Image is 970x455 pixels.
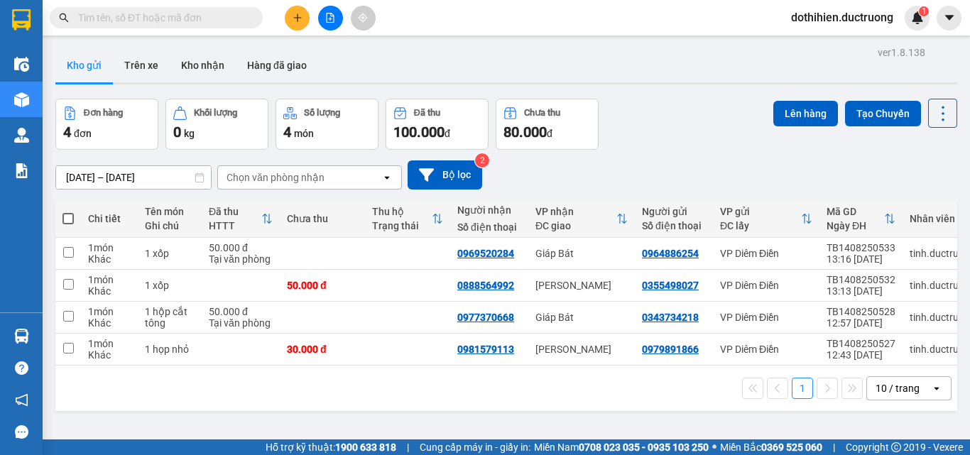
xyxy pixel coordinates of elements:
div: Chọn văn phòng nhận [227,170,325,185]
div: 0981579113 [457,344,514,355]
span: 1 [921,6,926,16]
span: ⚪️ [712,444,716,450]
img: icon-new-feature [911,11,924,24]
span: file-add [325,13,335,23]
button: Hàng đã giao [236,48,318,82]
div: 1 món [88,338,131,349]
button: Chưa thu80.000đ [496,99,599,150]
th: Toggle SortBy [528,200,635,238]
div: 0979891866 [642,344,699,355]
div: Giáp Bát [535,312,628,323]
div: [PERSON_NAME] [535,280,628,291]
div: 1 xốp [145,280,195,291]
div: 13:13 [DATE] [827,285,895,297]
button: Kho gửi [55,48,113,82]
button: Tạo Chuyến [845,101,921,126]
div: Trạng thái [372,220,432,231]
img: warehouse-icon [14,329,29,344]
div: 30.000 đ [287,344,358,355]
span: search [59,13,69,23]
button: Số lượng4món [276,99,378,150]
div: VP Diêm Điền [720,312,812,323]
span: Hỗ trợ kỹ thuật: [266,439,396,455]
img: solution-icon [14,163,29,178]
button: Bộ lọc [408,160,482,190]
th: Toggle SortBy [819,200,903,238]
span: đ [547,128,552,139]
div: Khối lượng [194,108,237,118]
span: | [407,439,409,455]
div: Số lượng [304,108,340,118]
svg: open [931,383,942,394]
div: 1 món [88,242,131,253]
span: notification [15,393,28,407]
div: 1 hộp cắt tông [145,306,195,329]
div: ĐC lấy [720,220,801,231]
span: 4 [63,124,71,141]
div: 13:16 [DATE] [827,253,895,265]
button: caret-down [937,6,961,31]
div: TB1408250533 [827,242,895,253]
button: aim [351,6,376,31]
th: Toggle SortBy [713,200,819,238]
span: copyright [891,442,901,452]
div: Số điện thoại [457,221,521,233]
div: 0355498027 [642,280,699,291]
svg: open [381,172,393,183]
div: 12:57 [DATE] [827,317,895,329]
div: 1 món [88,274,131,285]
div: VP nhận [535,206,616,217]
div: TB1408250532 [827,274,895,285]
div: VP Diêm Điền [720,344,812,355]
button: Trên xe [113,48,170,82]
div: Ngày ĐH [827,220,884,231]
div: 50.000 đ [209,242,273,253]
div: 0964886254 [642,248,699,259]
div: ver 1.8.138 [878,45,925,60]
button: file-add [318,6,343,31]
div: Khác [88,253,131,265]
strong: 1900 633 818 [335,442,396,453]
span: question-circle [15,361,28,375]
div: VP Diêm Điền [720,280,812,291]
input: Select a date range. [56,166,211,189]
span: | [833,439,835,455]
div: VP gửi [720,206,801,217]
button: Kho nhận [170,48,236,82]
div: 1 họp nhỏ [145,344,195,355]
button: Khối lượng0kg [165,99,268,150]
span: kg [184,128,195,139]
div: Khác [88,285,131,297]
div: 10 / trang [876,381,920,395]
span: 0 [173,124,181,141]
span: Miền Bắc [720,439,822,455]
img: warehouse-icon [14,92,29,107]
div: Tên món [145,206,195,217]
div: Tại văn phòng [209,317,273,329]
div: 0969520284 [457,248,514,259]
button: Đơn hàng4đơn [55,99,158,150]
div: Đơn hàng [84,108,123,118]
div: TB1408250528 [827,306,895,317]
sup: 2 [475,153,489,168]
button: Đã thu100.000đ [386,99,489,150]
img: logo-vxr [12,9,31,31]
div: Khác [88,349,131,361]
span: đơn [74,128,92,139]
div: Người gửi [642,206,706,217]
div: ĐC giao [535,220,616,231]
div: Ghi chú [145,220,195,231]
th: Toggle SortBy [365,200,450,238]
div: 1 món [88,306,131,317]
div: HTTT [209,220,261,231]
div: 50.000 đ [287,280,358,291]
div: [PERSON_NAME] [535,344,628,355]
span: Miền Nam [534,439,709,455]
input: Tìm tên, số ĐT hoặc mã đơn [78,10,246,26]
span: 4 [283,124,291,141]
span: đ [445,128,450,139]
div: Người nhận [457,204,521,216]
div: Giáp Bát [535,248,628,259]
span: aim [358,13,368,23]
span: 80.000 [503,124,547,141]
